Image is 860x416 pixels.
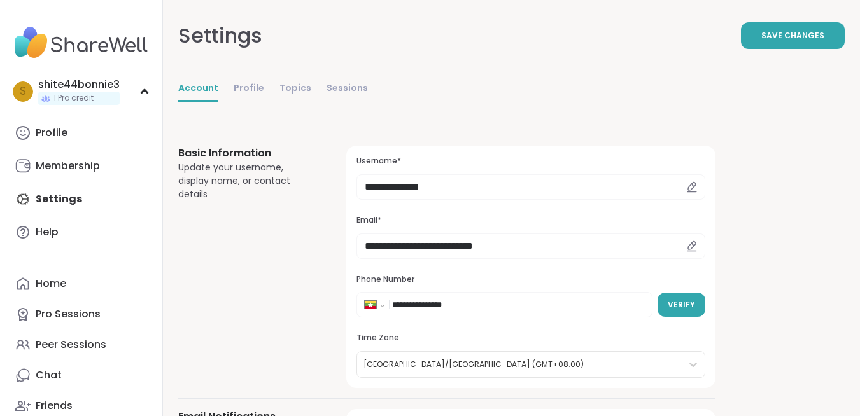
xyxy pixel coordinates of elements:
div: Friends [36,399,73,413]
span: Verify [668,299,695,310]
a: Membership [10,151,152,181]
h3: Phone Number [356,274,705,285]
a: Help [10,217,152,247]
h3: Email* [356,215,705,226]
a: Topics [279,76,311,102]
div: Help [36,225,59,239]
div: Pro Sessions [36,307,101,321]
div: shite44bonnie3 [38,78,120,92]
a: Sessions [327,76,368,102]
div: Profile [36,126,67,140]
button: Verify [658,293,705,317]
span: s [20,83,26,100]
div: Peer Sessions [36,338,106,352]
a: Profile [10,118,152,148]
a: Chat [10,360,152,391]
a: Profile [234,76,264,102]
h3: Username* [356,156,705,167]
div: Membership [36,159,100,173]
h3: Time Zone [356,333,705,343]
div: Update your username, display name, or contact details [178,161,316,201]
a: Home [10,268,152,299]
span: Save Changes [761,30,824,41]
div: Home [36,277,66,291]
a: Account [178,76,218,102]
div: Chat [36,368,62,382]
a: Pro Sessions [10,299,152,329]
div: Settings [178,20,262,51]
h3: Basic Information [178,146,316,161]
span: 1 Pro credit [53,93,94,104]
img: ShareWell Nav Logo [10,20,152,65]
button: Save Changes [741,22,845,49]
a: Peer Sessions [10,329,152,360]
